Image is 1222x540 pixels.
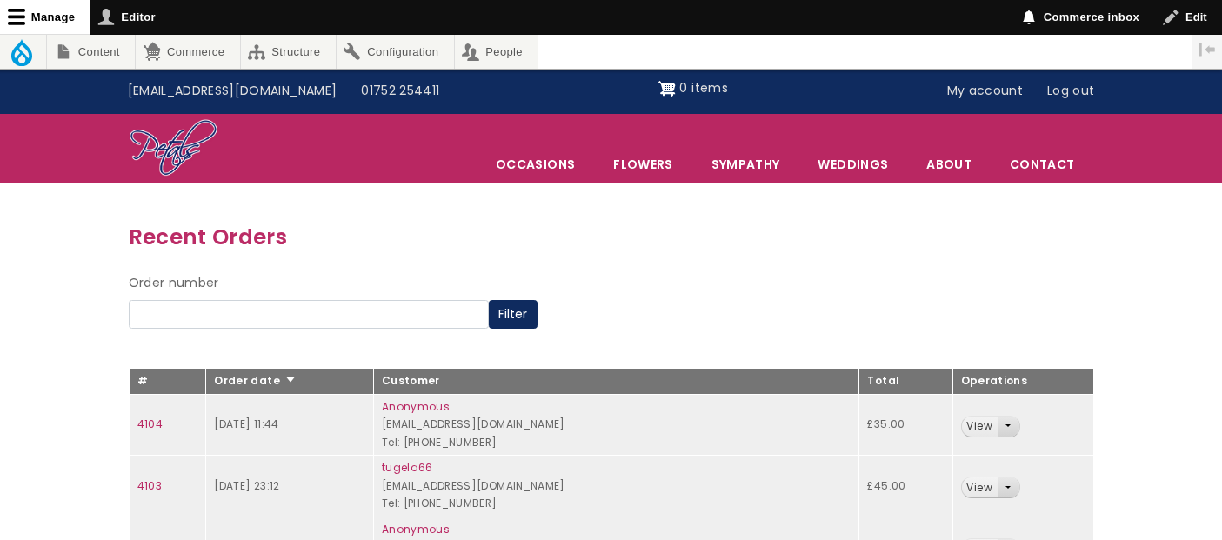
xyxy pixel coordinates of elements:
[241,35,336,69] a: Structure
[214,417,278,431] time: [DATE] 11:44
[935,75,1036,108] a: My account
[129,118,218,179] img: Home
[349,75,451,108] a: 01752 254411
[129,369,206,395] th: #
[455,35,538,69] a: People
[859,369,952,395] th: Total
[137,478,162,493] a: 4103
[136,35,239,69] a: Commerce
[489,300,538,330] button: Filter
[859,456,952,517] td: £45.00
[693,146,798,183] a: Sympathy
[214,478,279,493] time: [DATE] 23:12
[799,146,906,183] span: Weddings
[1035,75,1106,108] a: Log out
[382,399,450,414] a: Anonymous
[373,369,859,395] th: Customer
[382,460,433,475] a: tugela66
[373,394,859,456] td: [EMAIL_ADDRESS][DOMAIN_NAME] Tel: [PHONE_NUMBER]
[679,79,727,97] span: 0 items
[373,456,859,517] td: [EMAIL_ADDRESS][DOMAIN_NAME] Tel: [PHONE_NUMBER]
[962,477,998,497] a: View
[137,417,163,431] a: 4104
[952,369,1093,395] th: Operations
[859,394,952,456] td: £35.00
[337,35,454,69] a: Configuration
[992,146,1092,183] a: Contact
[129,220,1094,254] h3: Recent Orders
[595,146,691,183] a: Flowers
[908,146,990,183] a: About
[129,273,219,294] label: Order number
[477,146,593,183] span: Occasions
[214,373,297,388] a: Order date
[962,417,998,437] a: View
[658,75,676,103] img: Shopping cart
[382,522,450,537] a: Anonymous
[1192,35,1222,64] button: Vertical orientation
[658,75,728,103] a: Shopping cart 0 items
[47,35,135,69] a: Content
[116,75,350,108] a: [EMAIL_ADDRESS][DOMAIN_NAME]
